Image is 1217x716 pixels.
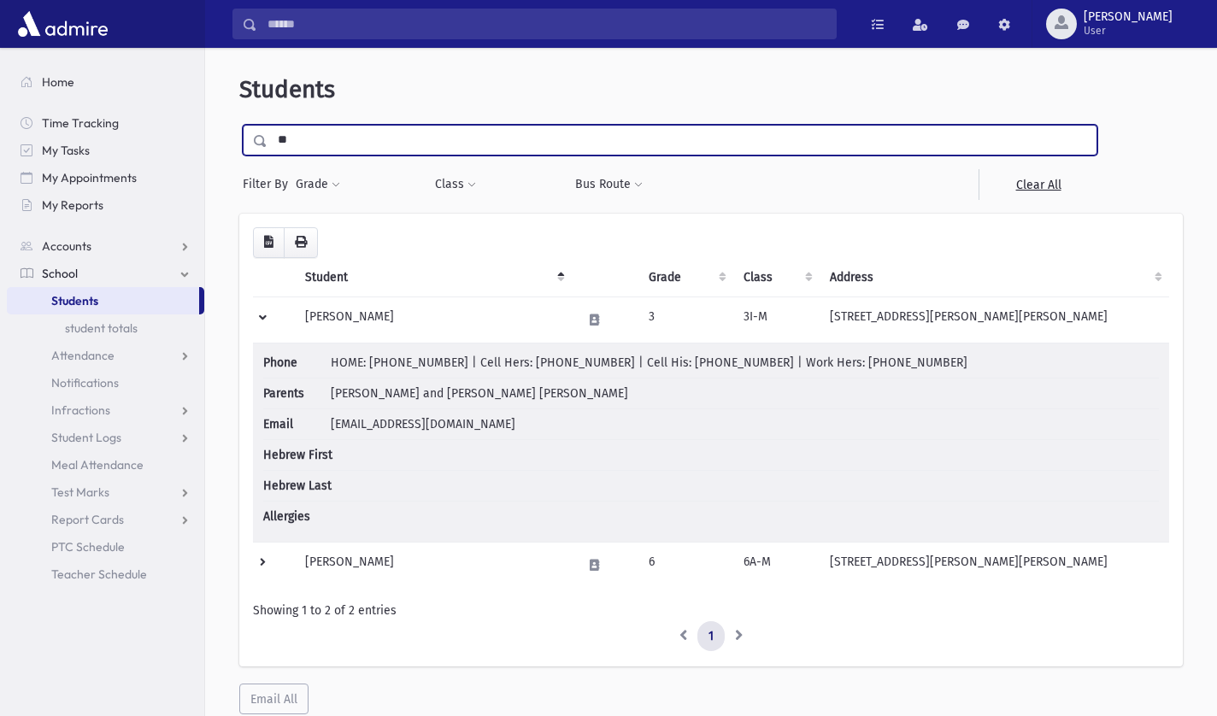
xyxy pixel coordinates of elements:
a: Accounts [7,232,204,260]
span: My Reports [42,197,103,213]
span: Infractions [51,402,110,418]
span: Filter By [243,175,295,193]
a: Infractions [7,396,204,424]
td: 6A-M [733,542,820,588]
span: Students [51,293,98,308]
button: CSV [253,227,285,258]
div: Showing 1 to 2 of 2 entries [253,602,1169,619]
a: PTC Schedule [7,533,204,560]
button: Class [434,169,477,200]
img: AdmirePro [14,7,112,41]
span: [EMAIL_ADDRESS][DOMAIN_NAME] [331,417,515,431]
a: My Appointments [7,164,204,191]
a: 1 [697,621,725,652]
a: Students [7,287,199,314]
input: Search [257,9,836,39]
span: Notifications [51,375,119,390]
a: Clear All [979,169,1097,200]
td: 6 [638,542,733,588]
a: Report Cards [7,506,204,533]
a: Time Tracking [7,109,204,137]
a: Meal Attendance [7,451,204,478]
td: [STREET_ADDRESS][PERSON_NAME][PERSON_NAME] [820,542,1169,588]
span: [PERSON_NAME] [1084,10,1173,24]
span: HOME: [PHONE_NUMBER] | Cell Hers: [PHONE_NUMBER] | Cell His: [PHONE_NUMBER] | Work Hers: [PHONE_N... [331,355,967,370]
th: Grade: activate to sort column ascending [638,258,733,297]
button: Print [284,227,318,258]
span: Test Marks [51,484,109,500]
span: Teacher Schedule [51,566,147,582]
td: [STREET_ADDRESS][PERSON_NAME][PERSON_NAME] [820,296,1169,343]
th: Class: activate to sort column ascending [733,258,820,297]
span: Hebrew Last [263,477,332,495]
th: Student: activate to sort column descending [295,258,571,297]
span: [PERSON_NAME] and [PERSON_NAME] [PERSON_NAME] [331,386,628,401]
span: School [42,266,78,281]
span: Meal Attendance [51,457,144,472]
a: Attendance [7,342,204,369]
span: Report Cards [51,512,124,527]
td: 3 [638,296,733,343]
a: Home [7,68,204,96]
a: Teacher Schedule [7,560,204,588]
span: PTC Schedule [51,539,125,555]
button: Grade [295,169,341,200]
span: Email [263,415,327,433]
span: My Tasks [42,143,90,158]
span: Student Logs [51,430,121,445]
button: Email All [239,684,309,714]
th: Address: activate to sort column ascending [820,258,1169,297]
span: Time Tracking [42,115,119,131]
span: My Appointments [42,170,137,185]
span: Attendance [51,348,115,363]
span: Parents [263,384,327,402]
a: School [7,260,204,287]
span: Students [239,75,335,103]
a: Test Marks [7,478,204,506]
a: My Tasks [7,137,204,164]
span: Accounts [42,238,91,254]
span: Hebrew First [263,446,332,464]
a: student totals [7,314,204,342]
button: Bus Route [574,169,644,200]
td: [PERSON_NAME] [295,296,571,343]
span: Home [42,74,74,90]
a: My Reports [7,191,204,219]
a: Student Logs [7,424,204,451]
span: Phone [263,354,327,372]
a: Notifications [7,369,204,396]
span: Allergies [263,508,327,525]
span: User [1084,24,1173,38]
td: 3I-M [733,296,820,343]
td: [PERSON_NAME] [295,542,571,588]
